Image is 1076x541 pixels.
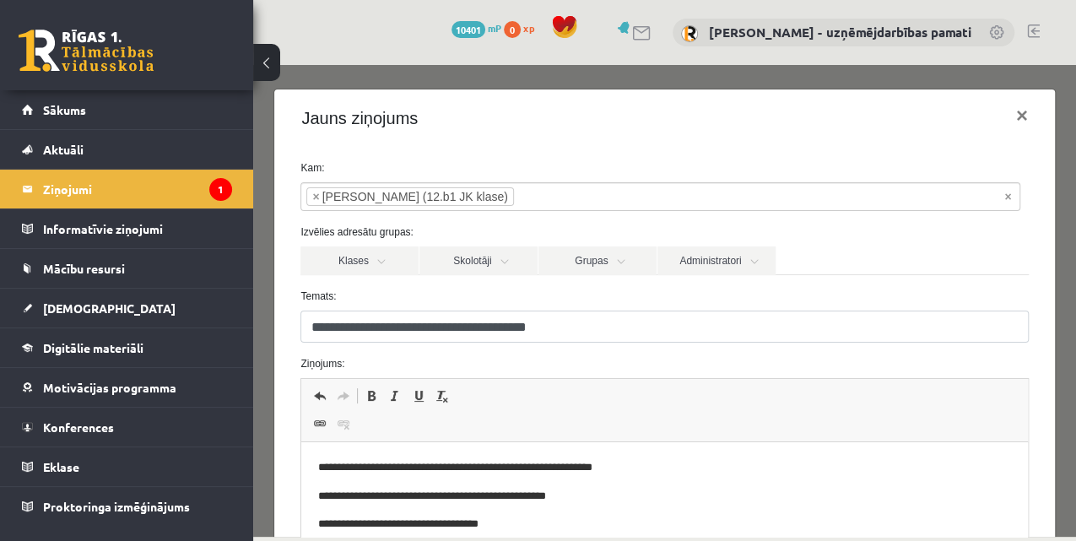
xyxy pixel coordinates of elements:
[43,340,143,355] span: Digitālie materiāli
[22,447,232,486] a: Eklase
[35,291,787,306] label: Ziņojums:
[749,27,788,74] button: ×
[78,320,102,342] a: Redo (Ctrl+Y)
[177,320,201,342] a: Remove Format
[43,459,79,474] span: Eklase
[43,380,176,395] span: Motivācijas programma
[681,25,698,42] img: Solvita Kozlovska - uzņēmējdarbības pamati
[59,123,66,140] span: ×
[22,289,232,327] a: [DEMOGRAPHIC_DATA]
[43,300,176,316] span: [DEMOGRAPHIC_DATA]
[43,499,190,514] span: Proktoringa izmēģinājums
[154,320,177,342] a: Underline (Ctrl+U)
[709,24,971,41] a: [PERSON_NAME] - uzņēmējdarbības pamati
[19,30,154,72] a: Rīgas 1. Tālmācības vidusskola
[53,122,260,141] li: Signija Ivanova (12.b1 JK klase)
[504,21,521,38] span: 0
[43,261,125,276] span: Mācību resursi
[404,181,522,210] a: Administratori
[209,178,232,201] i: 1
[285,181,403,210] a: Grupas
[22,90,232,129] a: Sākums
[35,95,787,111] label: Kam:
[55,320,78,342] a: Undo (Ctrl+Z)
[22,249,232,288] a: Mācību resursi
[22,368,232,407] a: Motivācijas programma
[488,21,501,35] span: mP
[504,21,543,35] a: 0 xp
[22,209,232,248] a: Informatīvie ziņojumi
[22,170,232,208] a: Ziņojumi1
[22,328,232,367] a: Digitālie materiāli
[43,209,232,248] legend: Informatīvie ziņojumi
[43,170,232,208] legend: Ziņojumi
[106,320,130,342] a: Bold (Ctrl+B)
[43,419,114,435] span: Konferences
[35,160,787,175] label: Izvēlies adresātu grupas:
[48,41,165,66] h4: Jauns ziņojums
[43,142,84,157] span: Aktuāli
[78,348,102,370] a: Unlink
[35,224,787,239] label: Temats:
[523,21,534,35] span: xp
[47,181,165,210] a: Klases
[751,123,758,140] span: Noņemt visus vienumus
[22,130,232,169] a: Aktuāli
[17,17,709,369] body: Editor, wiswyg-editor-47433913425860-1760004661-842
[22,408,232,446] a: Konferences
[130,320,154,342] a: Italic (Ctrl+I)
[451,21,501,35] a: 10401 mP
[22,487,232,526] a: Proktoringa izmēģinājums
[43,102,86,117] span: Sākums
[166,181,284,210] a: Skolotāji
[451,21,485,38] span: 10401
[55,348,78,370] a: Link (Ctrl+K)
